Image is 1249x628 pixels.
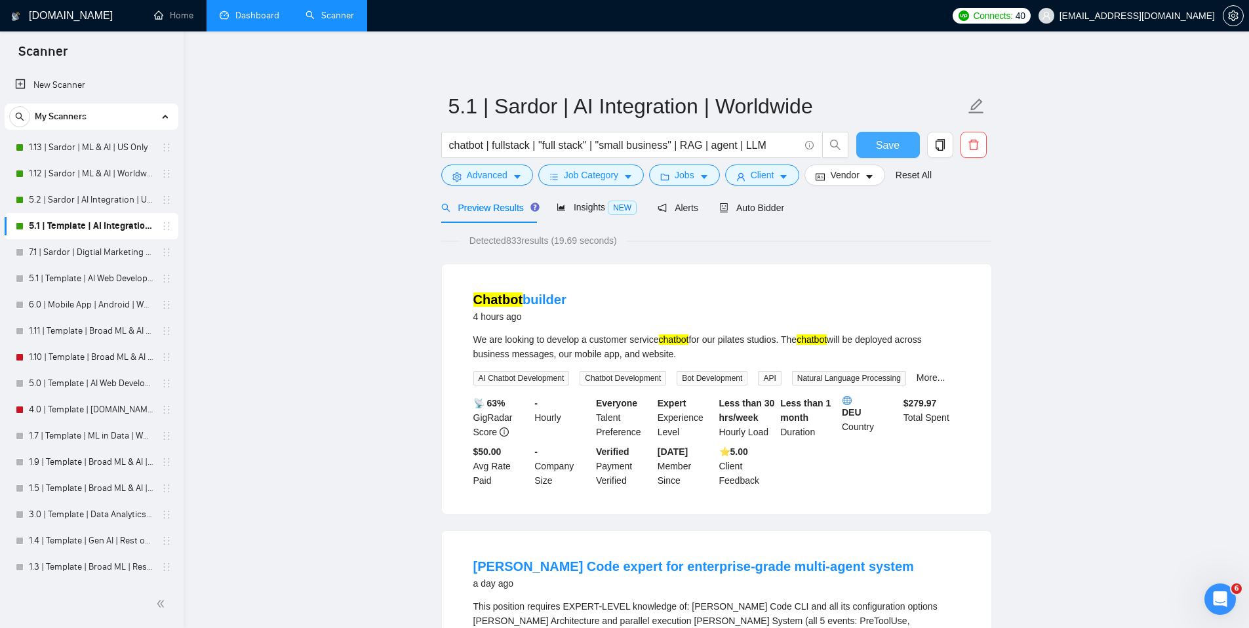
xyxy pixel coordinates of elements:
span: API [758,371,781,385]
span: holder [161,457,172,467]
span: Connects: [973,9,1012,23]
span: bars [549,172,559,182]
span: 40 [1016,9,1025,23]
a: dashboardDashboard [220,10,279,21]
b: - [534,398,538,408]
span: holder [161,247,172,258]
a: 3.0 | Template | Data Analytics | World Wide [29,501,153,528]
a: 1.4 | Template | Gen AI | Rest of the World [29,528,153,554]
span: Preview Results [441,203,536,213]
b: ⭐️ 5.00 [719,446,748,457]
span: user [1042,11,1051,20]
mark: chatbot [659,334,689,345]
a: 1.3 | Template | Broad ML | Rest of the World [29,554,153,580]
span: My Scanners [35,104,87,130]
div: Client Feedback [717,444,778,488]
a: 5.1 | Template | AI Integration | Worldwide [29,213,153,239]
li: New Scanner [5,72,178,98]
span: robot [719,203,728,212]
b: DEU [842,396,898,418]
div: Hourly [532,396,593,439]
a: 1.13 | Sardor | ML & AI | US Only [29,134,153,161]
div: a day ago [473,576,914,591]
span: Scanner [8,42,78,69]
a: 4.0 | Template | [DOMAIN_NAME] | Worldwide [29,397,153,423]
a: More... [917,372,945,383]
button: delete [961,132,987,158]
b: 📡 63% [473,398,506,408]
span: caret-down [624,172,633,182]
b: $50.00 [473,446,502,457]
span: info-circle [805,141,814,149]
span: search [823,139,848,151]
span: setting [452,172,462,182]
a: 5.0 | Template | AI Web Development | [GEOGRAPHIC_DATA] Only [29,370,153,397]
span: info-circle [500,427,509,437]
span: user [736,172,745,182]
span: holder [161,509,172,520]
span: Chatbot Development [580,371,666,385]
div: Payment Verified [593,444,655,488]
b: Less than 1 month [780,398,831,423]
span: copy [928,139,953,151]
span: Job Category [564,168,618,182]
a: 1.5 | Template | Broad ML & AI | Big 5 [29,475,153,501]
div: GigRadar Score [471,396,532,439]
button: copy [927,132,953,158]
span: Client [751,168,774,182]
span: Alerts [658,203,698,213]
b: Less than 30 hrs/week [719,398,775,423]
b: [DATE] [658,446,688,457]
img: logo [11,6,20,27]
a: homeHome [154,10,193,21]
a: 1.7 | Template | ML in Data | Worldwide [29,423,153,449]
button: setting [1223,5,1244,26]
span: Advanced [467,168,507,182]
b: Everyone [596,398,637,408]
div: Talent Preference [593,396,655,439]
a: New Scanner [15,72,168,98]
a: 5.2 | Sardor | AI Integration | US Only [29,187,153,213]
span: Bot Development [677,371,747,385]
input: Search Freelance Jobs... [449,137,799,153]
a: 1.11 | Template | Broad ML & AI | [GEOGRAPHIC_DATA] Only [29,318,153,344]
span: holder [161,326,172,336]
span: search [10,112,30,121]
a: setting [1223,10,1244,21]
iframe: Intercom live chat [1204,583,1236,615]
span: delete [961,139,986,151]
button: search [822,132,848,158]
a: 1.12 | Sardor | ML & AI | Worldwide [29,161,153,187]
span: 6 [1231,583,1242,594]
span: Detected 833 results (19.69 seconds) [460,233,626,248]
button: settingAdvancedcaret-down [441,165,533,186]
span: Vendor [830,168,859,182]
span: holder [161,142,172,153]
span: holder [161,221,172,231]
img: upwork-logo.png [959,10,969,21]
a: searchScanner [306,10,354,21]
div: Company Size [532,444,593,488]
span: Insights [557,202,637,212]
span: holder [161,300,172,310]
div: Country [839,396,901,439]
span: notification [658,203,667,212]
span: holder [161,273,172,284]
button: folderJobscaret-down [649,165,720,186]
span: Auto Bidder [719,203,784,213]
img: 🌐 [843,396,852,405]
a: 5.1 | Template | AI Web Developer | Worldwide [29,265,153,292]
span: idcard [816,172,825,182]
span: double-left [156,597,169,610]
span: holder [161,536,172,546]
span: caret-down [865,172,874,182]
div: Hourly Load [717,396,778,439]
span: area-chart [557,203,566,212]
div: Experience Level [655,396,717,439]
div: Duration [778,396,839,439]
b: Verified [596,446,629,457]
span: holder [161,562,172,572]
mark: Chatbot [473,292,523,307]
button: Save [856,132,920,158]
b: Expert [658,398,686,408]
